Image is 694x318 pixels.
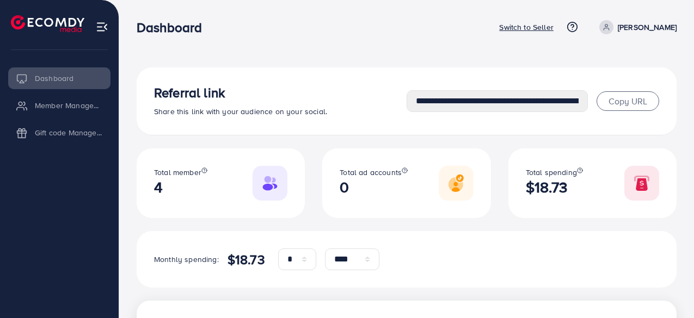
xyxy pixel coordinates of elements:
h3: Referral link [154,85,407,101]
img: menu [96,21,108,33]
p: [PERSON_NAME] [618,21,677,34]
h2: $18.73 [526,178,583,196]
img: Responsive image [624,166,659,201]
h2: 0 [340,178,408,196]
h3: Dashboard [137,20,211,35]
span: Total member [154,167,201,178]
p: Monthly spending: [154,253,219,266]
p: Switch to Seller [499,21,554,34]
img: Responsive image [439,166,474,201]
span: Total ad accounts [340,167,402,178]
img: Responsive image [253,166,287,201]
span: Copy URL [609,95,647,107]
span: Share this link with your audience on your social. [154,106,327,117]
img: logo [11,15,84,32]
span: Total spending [526,167,577,178]
button: Copy URL [597,91,659,111]
a: [PERSON_NAME] [595,20,677,34]
h4: $18.73 [228,252,265,267]
h2: 4 [154,178,207,196]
